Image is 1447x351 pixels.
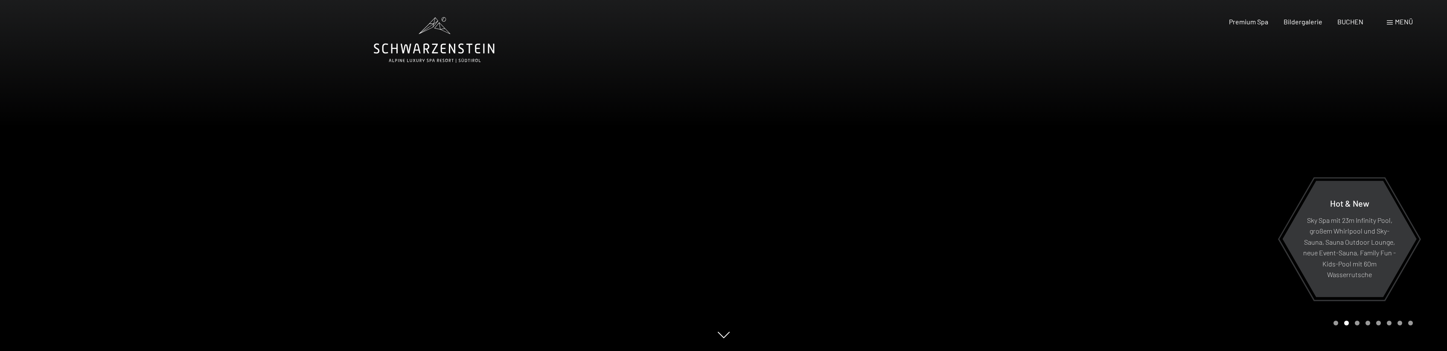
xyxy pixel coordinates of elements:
[1398,321,1402,325] div: Carousel Page 7
[1331,321,1413,325] div: Carousel Pagination
[1376,321,1381,325] div: Carousel Page 5
[1355,321,1360,325] div: Carousel Page 3
[1284,18,1322,26] a: Bildergalerie
[1229,18,1268,26] a: Premium Spa
[1330,198,1369,208] span: Hot & New
[1333,321,1338,325] div: Carousel Page 1
[1344,321,1349,325] div: Carousel Page 2 (Current Slide)
[1337,18,1363,26] a: BUCHEN
[1395,18,1413,26] span: Menü
[1303,214,1396,280] p: Sky Spa mit 23m Infinity Pool, großem Whirlpool und Sky-Sauna, Sauna Outdoor Lounge, neue Event-S...
[1408,321,1413,325] div: Carousel Page 8
[1282,180,1417,298] a: Hot & New Sky Spa mit 23m Infinity Pool, großem Whirlpool und Sky-Sauna, Sauna Outdoor Lounge, ne...
[1365,321,1370,325] div: Carousel Page 4
[1387,321,1392,325] div: Carousel Page 6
